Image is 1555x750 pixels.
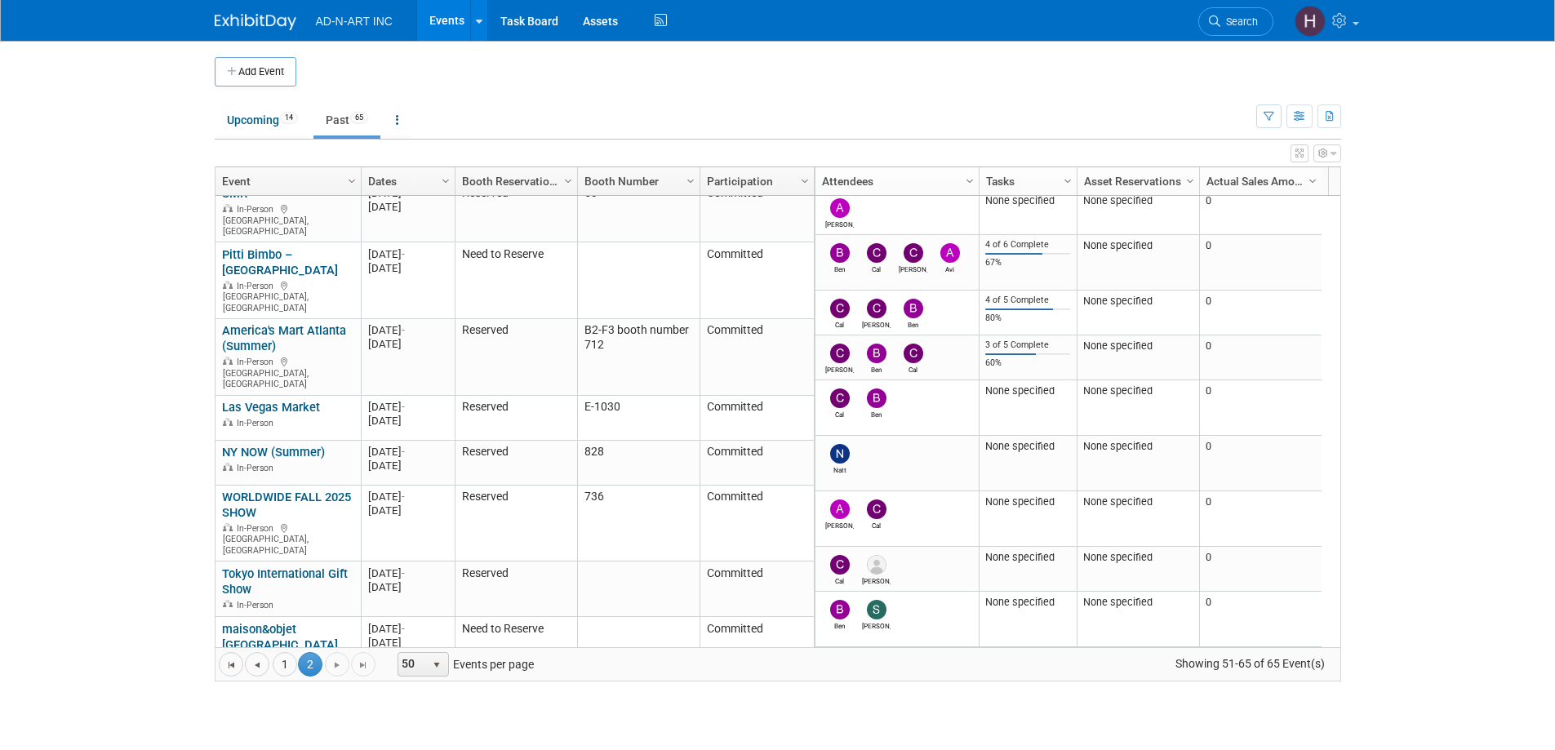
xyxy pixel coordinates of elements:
[1199,190,1322,235] td: 0
[222,202,353,237] div: [GEOGRAPHIC_DATA], [GEOGRAPHIC_DATA]
[577,396,700,441] td: E-1030
[1199,235,1322,291] td: 0
[237,281,278,291] span: In-Person
[222,247,338,277] a: Pitti Bimbo – [GEOGRAPHIC_DATA]
[700,561,814,617] td: Committed
[368,200,447,214] div: [DATE]
[830,444,850,464] img: Natt Pisarevsky
[985,295,1070,306] div: 4 of 5 Complete
[223,418,233,426] img: In-Person Event
[825,519,854,530] div: Alan Mozes
[223,463,233,471] img: In-Person Event
[825,363,854,374] div: Carol Salmon
[222,323,346,353] a: America's Mart Atlanta (Summer)
[439,175,452,188] span: Column Settings
[223,523,233,531] img: In-Person Event
[862,363,891,374] div: Ben Petersen
[1206,167,1311,195] a: Actual Sales Amount
[455,441,577,486] td: Reserved
[345,175,358,188] span: Column Settings
[825,619,854,630] div: Ben Petersen
[1181,167,1199,192] a: Column Settings
[1295,6,1326,37] img: Hershel Brod
[215,14,296,30] img: ExhibitDay
[357,659,370,672] span: Go to the last page
[985,440,1070,453] div: None specified
[402,401,405,413] span: -
[437,167,455,192] a: Column Settings
[577,441,700,486] td: 828
[1083,194,1153,206] span: None specified
[280,112,298,124] span: 14
[215,57,296,87] button: Add Event
[830,198,850,218] img: Alan Mozes
[368,247,447,261] div: [DATE]
[862,519,891,530] div: Cal Doroftei
[985,239,1070,251] div: 4 of 6 Complete
[222,354,353,390] div: [GEOGRAPHIC_DATA], [GEOGRAPHIC_DATA]
[219,652,243,677] a: Go to the first page
[430,659,443,672] span: select
[867,600,886,619] img: Steven Ross
[700,242,814,319] td: Committed
[862,575,891,585] div: Eric Pisarevsky
[398,653,426,676] span: 50
[825,318,854,329] div: Cal Doroftei
[1083,495,1153,508] span: None specified
[985,339,1070,351] div: 3 of 5 Complete
[1059,167,1077,192] a: Column Settings
[245,652,269,677] a: Go to the previous page
[700,396,814,441] td: Committed
[963,175,976,188] span: Column Settings
[1199,592,1322,647] td: 0
[351,652,375,677] a: Go to the last page
[237,204,278,215] span: In-Person
[562,175,575,188] span: Column Settings
[368,400,447,414] div: [DATE]
[1083,551,1153,563] span: None specified
[1199,335,1322,380] td: 0
[1199,380,1322,436] td: 0
[1198,7,1273,36] a: Search
[298,652,322,677] span: 2
[825,575,854,585] div: Cal Doroftei
[1199,436,1322,491] td: 0
[940,243,960,263] img: Avi Pisarevsky
[684,175,697,188] span: Column Settings
[700,182,814,243] td: Committed
[985,257,1070,268] div: 67%
[1199,547,1322,592] td: 0
[862,263,891,273] div: Cal Doroftei
[222,521,353,557] div: [GEOGRAPHIC_DATA], [GEOGRAPHIC_DATA]
[867,388,886,408] img: Ben Petersen
[368,622,447,636] div: [DATE]
[1083,384,1153,397] span: None specified
[222,566,348,597] a: Tokyo International Gift Show
[830,299,850,318] img: Cal Doroftei
[222,445,325,459] a: NY NOW (Summer)
[455,182,577,243] td: Reserved
[368,459,447,473] div: [DATE]
[986,167,1066,195] a: Tasks
[222,278,353,314] div: [GEOGRAPHIC_DATA], [GEOGRAPHIC_DATA]
[867,243,886,263] img: Cal Doroftei
[862,619,891,630] div: Steven Ross
[700,441,814,486] td: Committed
[1306,175,1319,188] span: Column Settings
[1220,16,1258,28] span: Search
[1083,440,1153,452] span: None specified
[700,617,814,686] td: Committed
[368,580,447,594] div: [DATE]
[822,167,968,195] a: Attendees
[402,248,405,260] span: -
[316,15,393,28] span: AD-N-ART INC
[455,396,577,441] td: Reserved
[904,243,923,263] img: Carol Salmon
[1084,167,1188,195] a: Asset Reservations
[830,243,850,263] img: Ben Petersen
[325,652,349,677] a: Go to the next page
[215,104,310,135] a: Upcoming14
[402,446,405,458] span: -
[825,464,854,474] div: Natt Pisarevsky
[343,167,361,192] a: Column Settings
